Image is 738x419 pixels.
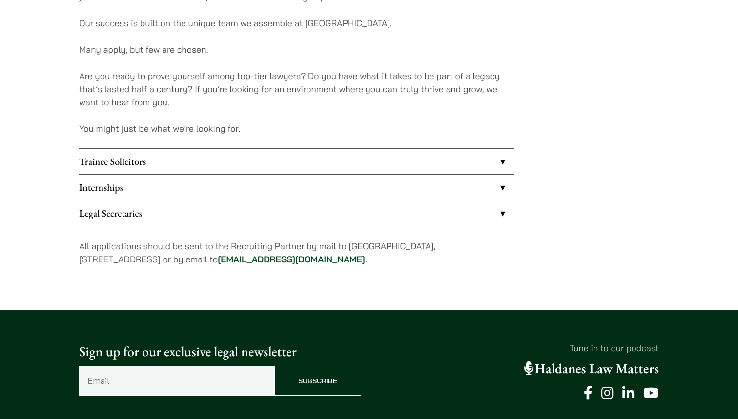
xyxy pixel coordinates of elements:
input: Subscribe [274,366,361,396]
a: Haldanes Law Matters [524,360,659,378]
a: [EMAIL_ADDRESS][DOMAIN_NAME] [218,254,365,265]
a: Trainee Solicitors [79,149,514,174]
p: You might just be what we’re looking for. [79,122,514,135]
p: Our success is built on the unique team we assemble at [GEOGRAPHIC_DATA]. [79,17,514,30]
p: All applications should be sent to the Recruiting Partner by mail to [GEOGRAPHIC_DATA], [STREET_A... [79,239,514,266]
p: Sign up for our exclusive legal newsletter [79,341,361,362]
p: Are you ready to prove yourself among top-tier lawyers? Do you have what it takes to be part of a... [79,69,514,109]
a: Internships [79,175,514,200]
input: Email [79,366,274,396]
a: Legal Secretaries [79,200,514,226]
p: Tune in to our podcast [377,341,659,355]
p: Many apply, but few are chosen. [79,43,514,56]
